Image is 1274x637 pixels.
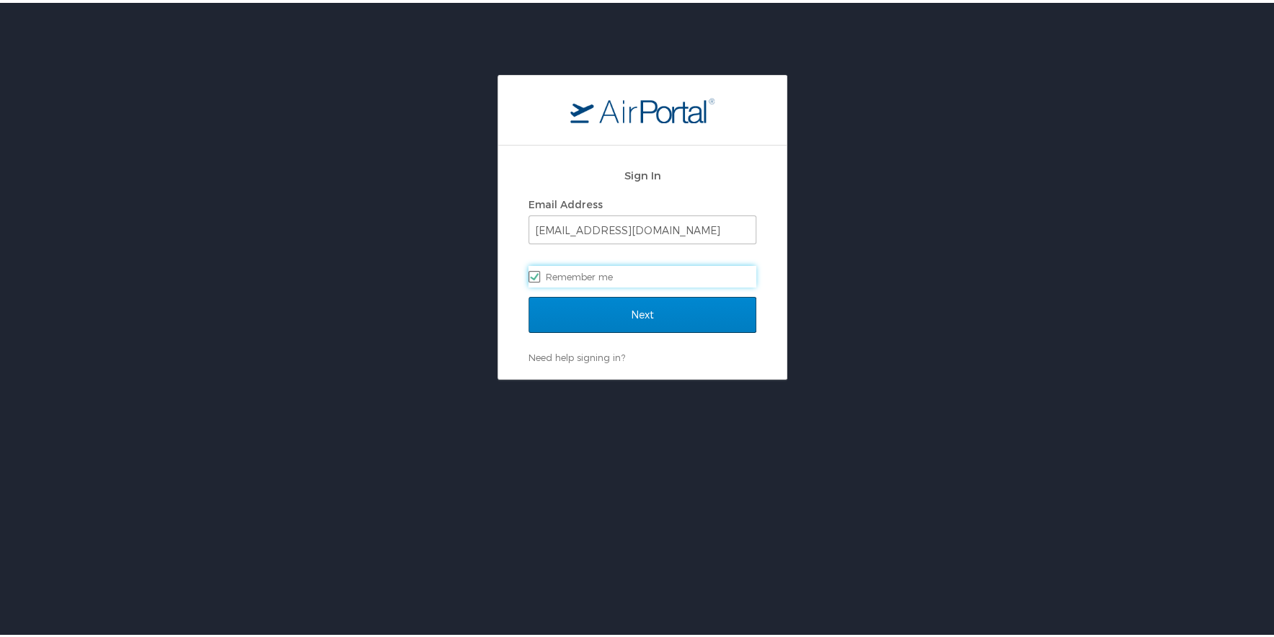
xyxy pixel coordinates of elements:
a: Need help signing in? [528,349,625,360]
input: Next [528,294,756,330]
img: logo [570,94,715,120]
label: Remember me [528,263,756,285]
label: Email Address [528,195,603,208]
h2: Sign In [528,164,756,181]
